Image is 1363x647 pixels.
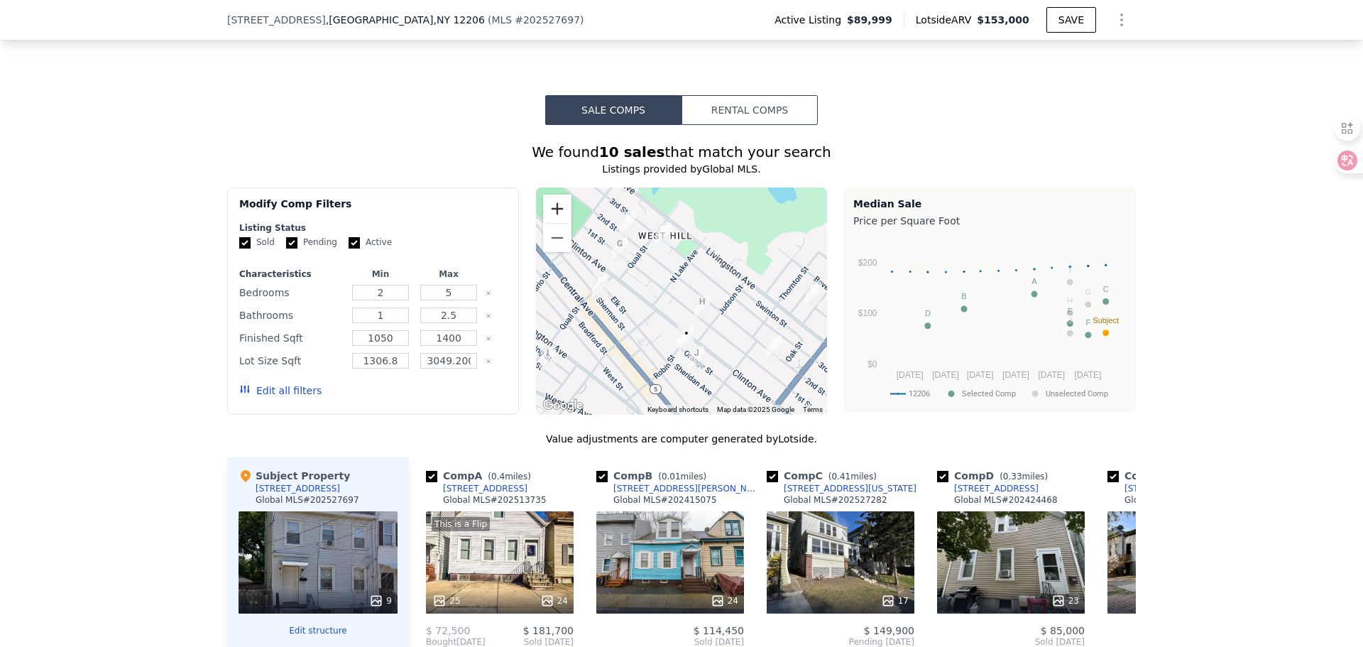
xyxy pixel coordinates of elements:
div: 436 Orange St [683,340,710,376]
span: Active Listing [774,13,847,27]
div: 371 1st St [689,289,716,325]
div: Global MLS # 202527282 [784,494,887,506]
label: Active [349,236,392,249]
div: Global MLS # 202513735 [443,494,547,506]
a: [STREET_ADDRESS][PERSON_NAME] [596,483,761,494]
div: 25 [432,594,460,608]
text: I [1069,266,1071,274]
div: [STREET_ADDRESS] [954,483,1039,494]
div: 20 Pennsylvania Ave [800,276,827,311]
span: $ 114,450 [694,625,744,636]
text: D [925,309,931,317]
input: Active [349,237,360,249]
div: 23 [1051,594,1079,608]
div: Lot Size Sqft [239,351,344,371]
span: MLS [491,14,512,26]
text: E [1068,307,1073,315]
text: $100 [858,308,877,318]
button: Edit all filters [239,384,322,398]
span: ( miles) [652,472,712,482]
div: Comp E [1107,469,1222,483]
div: 9 Robin St [672,318,699,354]
div: 469 Orange St [673,320,700,356]
span: , NY 12206 [433,14,484,26]
span: Map data ©2025 Google [717,406,794,413]
text: J [1068,316,1073,325]
text: [DATE] [1075,370,1102,380]
a: [STREET_ADDRESS] [426,483,527,494]
svg: A chart. [853,231,1127,408]
text: H [1067,296,1073,305]
button: Clear [486,290,491,296]
label: Sold [239,236,275,249]
span: $ 72,500 [426,625,470,636]
a: [STREET_ADDRESS] [1107,483,1209,494]
div: Comp A [426,469,537,483]
div: Finished Sqft [239,328,344,348]
div: Bathrooms [239,305,344,325]
span: $153,000 [977,14,1029,26]
div: 24 [711,594,738,608]
button: Clear [486,313,491,319]
div: Listings provided by Global MLS . [227,162,1136,176]
span: # 202527697 [515,14,580,26]
a: Open this area in Google Maps (opens a new window) [540,396,586,415]
div: [STREET_ADDRESS][US_STATE] [784,483,916,494]
div: Global MLS # 202415075 [613,494,717,506]
button: Sale Comps [545,95,681,125]
span: 0.41 [831,472,850,482]
div: 9 [369,594,392,608]
span: $ 149,900 [864,625,914,636]
a: [STREET_ADDRESS][US_STATE] [767,483,916,494]
div: Global MLS # 202527697 [256,494,359,506]
div: [STREET_ADDRESS] [256,483,340,494]
div: [STREET_ADDRESS] [1124,483,1209,494]
div: 254 2nd St [760,330,787,365]
div: ( ) [488,13,584,27]
span: $89,999 [847,13,892,27]
text: [DATE] [967,370,994,380]
div: 24 [540,594,568,608]
div: Max [417,268,480,280]
div: Listing Status [239,222,507,234]
text: [DATE] [897,370,924,380]
text: $0 [867,359,877,369]
div: 317 Sherman St [586,268,613,304]
a: [STREET_ADDRESS] [937,483,1039,494]
div: Median Sale [853,197,1127,211]
span: Lotside ARV [916,13,977,27]
div: 502 1st St [606,231,633,266]
button: Clear [486,336,491,342]
span: [STREET_ADDRESS] [227,13,326,27]
button: Rental Comps [681,95,818,125]
div: Modify Comp Filters [239,197,507,222]
a: Terms (opens in new tab) [803,406,823,413]
text: $200 [858,258,877,268]
div: Subject Property [239,469,350,483]
div: Comp C [767,469,882,483]
div: [STREET_ADDRESS][PERSON_NAME] [613,483,761,494]
input: Pending [286,237,297,249]
img: Google [540,396,586,415]
div: Price per Square Foot [853,211,1127,231]
div: 17 [881,594,909,608]
text: [DATE] [1038,370,1065,380]
div: Comp D [937,469,1053,483]
text: [DATE] [1002,370,1029,380]
span: ( miles) [482,472,536,482]
span: $ 181,700 [523,625,574,636]
div: Global MLS # 202424468 [954,494,1058,506]
text: A [1031,277,1037,286]
div: We found that match your search [227,142,1136,162]
span: 0.33 [1003,472,1022,482]
label: Pending [286,236,337,249]
button: Zoom in [543,195,571,223]
input: Sold [239,237,251,249]
span: , [GEOGRAPHIC_DATA] [326,13,485,27]
button: Zoom out [543,224,571,252]
div: [STREET_ADDRESS] [443,483,527,494]
text: Unselected Comp [1046,389,1108,398]
div: Min [349,268,412,280]
div: Comp B [596,469,712,483]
